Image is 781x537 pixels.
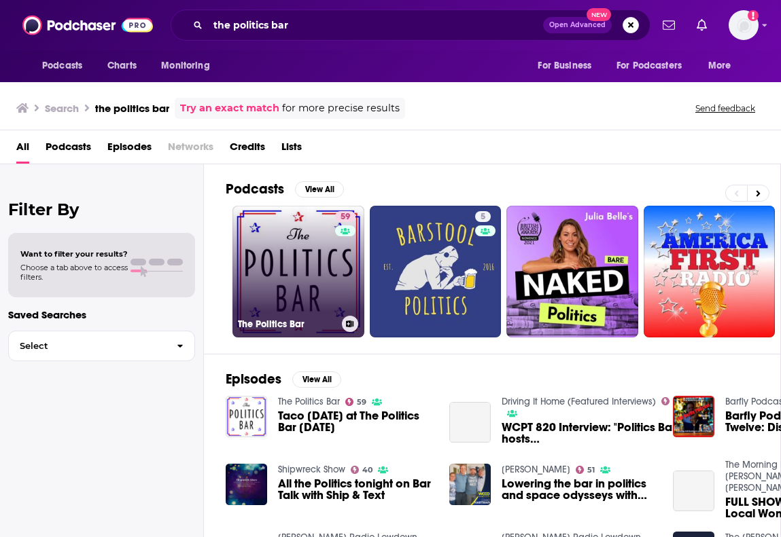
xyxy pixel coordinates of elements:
img: Taco Tuesday at The Politics Bar May 27, 2025 [226,396,267,437]
p: Saved Searches [8,308,195,321]
button: open menu [608,53,701,79]
a: 5 [475,211,491,222]
span: 51 [587,467,595,473]
a: Shipwreck Show [278,464,345,475]
button: open menu [152,53,227,79]
a: All [16,136,29,164]
h3: The Politics Bar [238,318,336,330]
button: View All [295,181,344,198]
button: open menu [528,53,608,79]
a: Charts [99,53,145,79]
span: Lowering the bar in politics and space odysseys with [PERSON_NAME]! [502,478,657,501]
img: Barfly Podcast Episode Twelve: Discussing Politics at the Bar with Jerry Horn [673,396,714,437]
div: Search podcasts, credits, & more... [171,10,650,41]
svg: Add a profile image [748,10,759,21]
a: WCPT 820 Interview: "Politics Bar" hosts Shawn “Smith” Peirce and Jody Hamilton [502,422,695,445]
a: Try an exact match [180,100,279,116]
span: Monitoring [161,56,209,75]
a: Show notifications dropdown [657,14,680,37]
a: 5 [370,206,502,337]
a: 51 [576,466,595,474]
span: 59 [341,210,350,224]
a: Episodes [107,136,152,164]
button: Select [8,331,195,361]
a: 59The Politics Bar [232,206,364,337]
span: Podcasts [42,56,82,75]
a: Taco Tuesday at The Politics Bar May 27, 2025 [278,410,433,433]
img: All the Politics tonight on Bar Talk with Ship & Text [226,464,267,505]
button: View All [292,371,341,388]
a: FULL SHOW: Cops Arrest Local Woman for Arguing Politics at Bar, MAGA Pretending to Care About Dom... [673,470,714,512]
span: For Podcasters [617,56,682,75]
span: Want to filter your results? [20,249,128,259]
button: Send feedback [691,103,759,114]
a: Lists [281,136,302,164]
button: open menu [699,53,748,79]
h2: Filter By [8,200,195,219]
a: Lowering the bar in politics and space odysseys with Jamie! [502,478,657,501]
h3: the politics bar [95,102,169,115]
img: Lowering the bar in politics and space odysseys with Jamie! [449,464,491,505]
span: Select [9,341,166,350]
span: Networks [168,136,213,164]
span: Open Advanced [549,22,606,29]
a: Chad Hartman [502,464,570,475]
a: Credits [230,136,265,164]
a: The Politics Bar [278,396,340,407]
a: WCPT 820 Interview: "Politics Bar" hosts Shawn “Smith” Peirce and Jody Hamilton [449,402,491,443]
input: Search podcasts, credits, & more... [208,14,543,36]
a: 59 [345,398,367,406]
span: Choose a tab above to access filters. [20,263,128,282]
span: Logged in as ASabine [729,10,759,40]
a: Driving It Home (Featured Interviews) [502,396,656,407]
button: Show profile menu [729,10,759,40]
h2: Podcasts [226,181,284,198]
a: 40 [351,466,373,474]
a: 41 [661,397,682,405]
span: For Business [538,56,591,75]
a: PodcastsView All [226,181,344,198]
a: Podcasts [46,136,91,164]
span: 5 [481,210,485,224]
img: Podchaser - Follow, Share and Rate Podcasts [22,12,153,38]
a: All the Politics tonight on Bar Talk with Ship & Text [278,478,433,501]
h2: Episodes [226,371,281,388]
span: 40 [362,467,372,473]
button: Open AdvancedNew [543,17,612,33]
a: 59 [335,211,355,222]
img: User Profile [729,10,759,40]
span: 59 [357,399,366,405]
h3: Search [45,102,79,115]
span: Taco [DATE] at The Politics Bar [DATE] [278,410,433,433]
span: Charts [107,56,137,75]
span: for more precise results [282,100,400,116]
span: WCPT 820 Interview: "Politics Bar" hosts [PERSON_NAME] “[PERSON_NAME]” [PERSON_NAME] and [PERSON_... [502,422,695,445]
a: Show notifications dropdown [691,14,712,37]
a: EpisodesView All [226,371,341,388]
button: open menu [33,53,100,79]
span: New [587,8,611,21]
span: More [708,56,731,75]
